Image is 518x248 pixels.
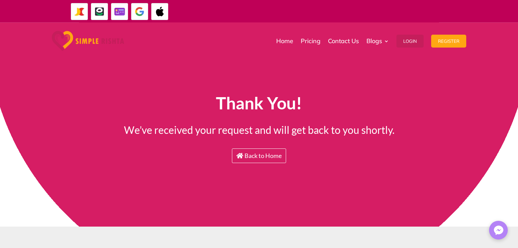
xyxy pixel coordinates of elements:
[75,125,443,138] h1: We’ve received your request and will get back to you shortly.
[396,35,424,48] button: Login
[232,148,286,163] a: Back to Home
[444,5,458,17] strong: جاز کیش
[301,24,320,58] a: Pricing
[328,24,359,58] a: Contact Us
[366,24,389,58] a: Blogs
[396,24,424,58] a: Login
[492,224,505,237] img: Messenger
[75,94,443,115] h1: Thank You!
[431,35,466,48] button: Register
[276,24,293,58] a: Home
[431,24,466,58] a: Register
[427,5,442,17] strong: ایزی پیسہ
